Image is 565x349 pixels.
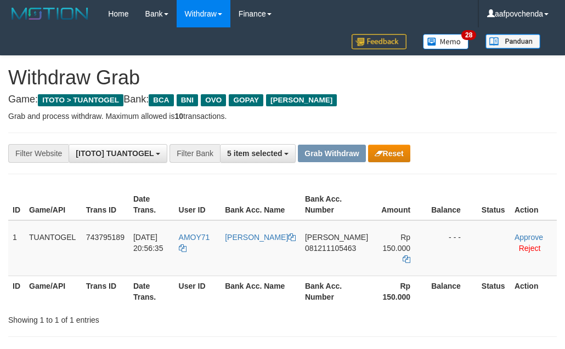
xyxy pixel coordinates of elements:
[298,145,365,162] button: Grab Withdraw
[477,189,510,220] th: Status
[86,233,125,242] span: 743795189
[220,144,296,163] button: 5 item selected
[266,94,337,106] span: [PERSON_NAME]
[427,276,477,307] th: Balance
[372,276,427,307] th: Rp 150.000
[427,189,477,220] th: Balance
[69,144,167,163] button: [ITOTO] TUANTOGEL
[149,94,173,106] span: BCA
[461,30,476,40] span: 28
[427,220,477,276] td: - - -
[510,276,557,307] th: Action
[8,144,69,163] div: Filter Website
[8,220,25,276] td: 1
[415,27,477,55] a: 28
[403,255,410,264] a: Copy 150000 to clipboard
[301,189,372,220] th: Bank Acc. Number
[169,144,220,163] div: Filter Bank
[8,67,557,89] h1: Withdraw Grab
[383,233,411,253] span: Rp 150.000
[229,94,263,106] span: GOPAY
[174,276,221,307] th: User ID
[305,233,368,242] span: [PERSON_NAME]
[423,34,469,49] img: Button%20Memo.svg
[510,189,557,220] th: Action
[372,189,427,220] th: Amount
[129,189,174,220] th: Date Trans.
[82,276,129,307] th: Trans ID
[227,149,282,158] span: 5 item selected
[179,233,210,253] a: AMOY71
[174,112,183,121] strong: 10
[129,276,174,307] th: Date Trans.
[179,233,210,242] span: AMOY71
[477,276,510,307] th: Status
[519,244,541,253] a: Reject
[25,276,82,307] th: Game/API
[133,233,163,253] span: [DATE] 20:56:35
[25,220,82,276] td: TUANTOGEL
[225,233,296,242] a: [PERSON_NAME]
[38,94,123,106] span: ITOTO > TUANTOGEL
[8,310,227,325] div: Showing 1 to 1 of 1 entries
[82,189,129,220] th: Trans ID
[485,34,540,49] img: panduan.png
[8,189,25,220] th: ID
[8,94,557,105] h4: Game: Bank:
[305,244,356,253] span: Copy 081211105463 to clipboard
[76,149,154,158] span: [ITOTO] TUANTOGEL
[515,233,543,242] a: Approve
[368,145,410,162] button: Reset
[221,189,301,220] th: Bank Acc. Name
[201,94,226,106] span: OVO
[8,111,557,122] p: Grab and process withdraw. Maximum allowed is transactions.
[221,276,301,307] th: Bank Acc. Name
[25,189,82,220] th: Game/API
[177,94,198,106] span: BNI
[8,276,25,307] th: ID
[352,34,406,49] img: Feedback.jpg
[8,5,92,22] img: MOTION_logo.png
[301,276,372,307] th: Bank Acc. Number
[174,189,221,220] th: User ID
